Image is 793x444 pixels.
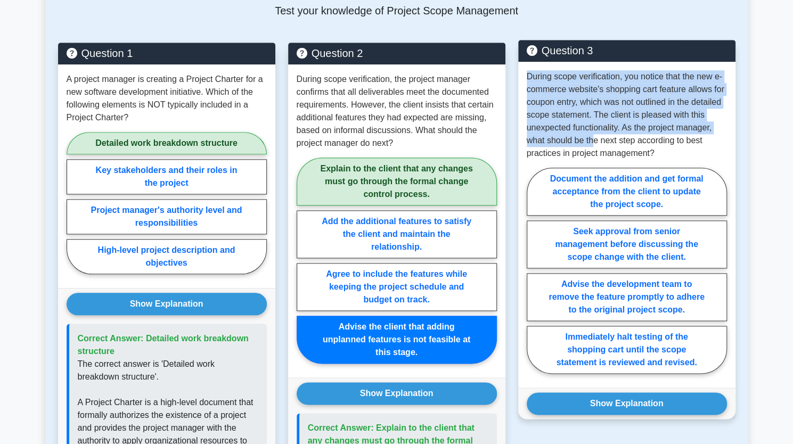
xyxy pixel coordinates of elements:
[527,70,727,160] p: During scope verification, you notice that the new e-commerce website's shopping cart feature all...
[297,73,497,150] p: During scope verification, the project manager confirms that all deliverables meet the documented...
[67,159,267,194] label: Key stakeholders and their roles in the project
[67,199,267,234] label: Project manager's authority level and responsibilities
[67,239,267,274] label: High-level project description and objectives
[297,158,497,205] label: Explain to the client that any changes must go through the formal change control process.
[297,263,497,311] label: Agree to include the features while keeping the project schedule and budget on track.
[67,293,267,315] button: Show Explanation
[527,220,727,268] label: Seek approval from senior management before discussing the scope change with the client.
[67,47,267,60] h5: Question 1
[78,334,249,356] span: Correct Answer: Detailed work breakdown structure
[527,326,727,374] label: Immediately halt testing of the shopping cart until the scope statement is reviewed and revised.
[58,4,735,17] p: Test your knowledge of Project Scope Management
[297,316,497,364] label: Advise the client that adding unplanned features is not feasible at this stage.
[67,73,267,124] p: A project manager is creating a Project Charter for a new software development initiative. Which ...
[297,47,497,60] h5: Question 2
[527,44,727,57] h5: Question 3
[297,210,497,258] label: Add the additional features to satisfy the client and maintain the relationship.
[527,168,727,216] label: Document the addition and get formal acceptance from the client to update the project scope.
[527,273,727,321] label: Advise the development team to remove the feature promptly to adhere to the original project scope.
[527,392,727,415] button: Show Explanation
[67,132,267,154] label: Detailed work breakdown structure
[297,382,497,405] button: Show Explanation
